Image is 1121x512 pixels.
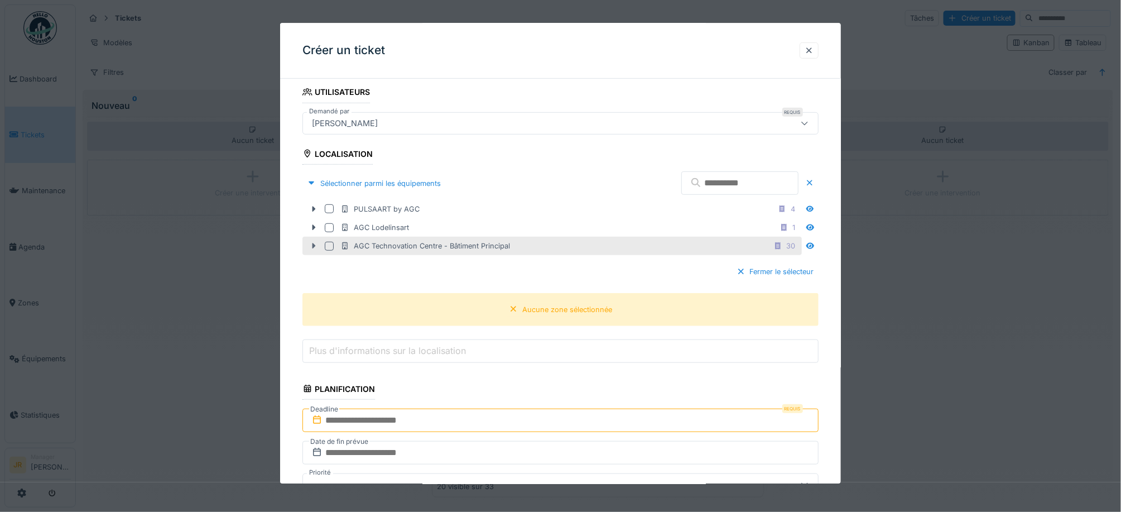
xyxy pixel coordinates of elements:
[302,381,375,400] div: Planification
[787,241,796,251] div: 30
[782,108,803,117] div: Requis
[307,468,333,477] label: Priorité
[793,222,796,233] div: 1
[309,403,339,415] label: Deadline
[307,107,352,116] label: Demandé par
[307,344,468,357] label: Plus d'informations sur la localisation
[791,204,796,214] div: 4
[302,44,385,58] h3: Créer un ticket
[302,84,370,103] div: Utilisateurs
[307,117,382,130] div: [PERSON_NAME]
[782,404,803,413] div: Requis
[302,176,445,191] div: Sélectionner parmi les équipements
[522,304,612,315] div: Aucune zone sélectionnée
[732,265,819,280] div: Fermer le sélecteur
[340,222,409,233] div: AGC Lodelinsart
[309,436,369,448] label: Date de fin prévue
[302,146,373,165] div: Localisation
[340,241,510,251] div: AGC Technovation Centre - Bâtiment Principal
[340,204,420,214] div: PULSAART by AGC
